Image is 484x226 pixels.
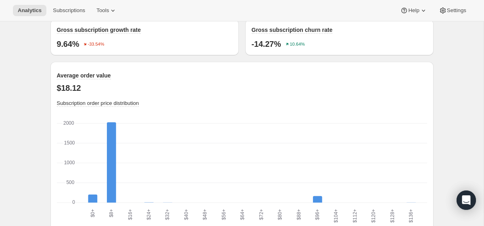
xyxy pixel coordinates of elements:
[106,122,116,203] rect: Jul 31, 2025 - Aug 29, 2025-0 2027
[332,122,341,123] rect: Jul 31, 2025 - Aug 29, 2025-0 0
[140,122,158,203] g: $24+: Jul 31, 2025 - Aug 29, 2025 5
[219,122,228,123] rect: Jul 31, 2025 - Aug 29, 2025-0 0
[181,122,191,123] rect: Jul 31, 2025 - Aug 29, 2025-0 0
[308,122,327,203] g: $96+: Jul 31, 2025 - Aug 29, 2025 166
[252,122,270,203] g: $72+: Jul 31, 2025 - Aug 29, 2025 0
[64,160,75,165] text: 1000
[383,122,402,203] g: $128+: Jul 31, 2025 - Aug 29, 2025 0
[447,7,466,14] span: Settings
[88,42,104,47] text: -33.54%
[90,209,95,217] text: $0+
[108,209,114,217] text: $8+
[408,7,419,14] span: Help
[289,122,308,203] g: $88+: Jul 31, 2025 - Aug 29, 2025 0
[233,122,252,203] g: $64+: Jul 31, 2025 - Aug 29, 2025 0
[102,122,121,203] g: $8+: Jul 31, 2025 - Aug 29, 2025 2027
[165,209,170,220] text: $32+
[63,120,74,126] text: 2000
[369,122,378,123] rect: Jul 31, 2025 - Aug 29, 2025-0 0
[277,209,283,220] text: $80+
[57,27,141,33] span: Gross subscription growth rate
[92,5,122,16] button: Tools
[315,209,320,220] text: $96+
[395,5,432,16] button: Help
[196,122,214,203] g: $48+: Jul 31, 2025 - Aug 29, 2025 0
[333,209,339,223] text: $104+
[221,209,226,220] text: $56+
[72,199,75,205] text: 0
[13,5,46,16] button: Analytics
[275,122,285,123] rect: Jul 31, 2025 - Aug 29, 2025-0 0
[434,5,471,16] button: Settings
[257,122,266,123] rect: Jul 31, 2025 - Aug 29, 2025-0 0
[389,209,395,223] text: $128+
[271,122,289,203] g: $80+: Jul 31, 2025 - Aug 29, 2025 0
[57,83,427,93] p: $18.12
[352,209,357,223] text: $112+
[408,209,414,223] text: $136+
[402,122,420,203] g: $136+: Jul 31, 2025 - Aug 29, 2025 1
[121,122,139,203] g: $16+: Jul 31, 2025 - Aug 29, 2025 0
[83,122,102,203] g: $0+: Jul 31, 2025 - Aug 29, 2025 204
[327,122,345,203] g: $104+: Jul 31, 2025 - Aug 29, 2025 0
[64,140,75,146] text: 1500
[202,209,208,220] text: $48+
[346,122,364,203] g: $112+: Jul 31, 2025 - Aug 29, 2025 0
[57,72,111,79] span: Average order value
[294,122,303,123] rect: Jul 31, 2025 - Aug 29, 2025-0 0
[252,27,333,33] span: Gross subscription churn rate
[252,39,281,49] p: -14.27%
[144,202,153,203] rect: Jul 31, 2025 - Aug 29, 2025-0 5
[388,122,397,123] rect: Jul 31, 2025 - Aug 29, 2025-0 0
[200,122,210,123] rect: Jul 31, 2025 - Aug 29, 2025-0 0
[57,100,139,106] span: Subscription order price distribution
[146,209,151,220] text: $24+
[457,190,476,210] div: Open Intercom Messenger
[183,209,189,220] text: $40+
[364,122,383,203] g: $120+: Jul 31, 2025 - Aug 29, 2025 0
[88,195,97,203] rect: Jul 31, 2025 - Aug 29, 2025-0 204
[258,209,264,220] text: $72+
[66,180,74,185] text: 500
[240,209,245,220] text: $64+
[48,5,90,16] button: Subscriptions
[96,7,109,14] span: Tools
[215,122,233,203] g: $56+: Jul 31, 2025 - Aug 29, 2025 0
[53,7,85,14] span: Subscriptions
[296,209,301,220] text: $88+
[313,196,322,203] rect: Jul 31, 2025 - Aug 29, 2025-0 166
[371,209,376,223] text: $120+
[177,122,196,203] g: $40+: Jul 31, 2025 - Aug 29, 2025 0
[238,122,247,123] rect: Jul 31, 2025 - Aug 29, 2025-0 0
[57,39,79,49] p: 9.64%
[18,7,42,14] span: Analytics
[290,42,305,47] text: 10.64%
[350,122,359,123] rect: Jul 31, 2025 - Aug 29, 2025-0 0
[127,209,133,220] text: $16+
[125,122,135,123] rect: Jul 31, 2025 - Aug 29, 2025-0 0
[158,122,177,203] g: $32+: Jul 31, 2025 - Aug 29, 2025 1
